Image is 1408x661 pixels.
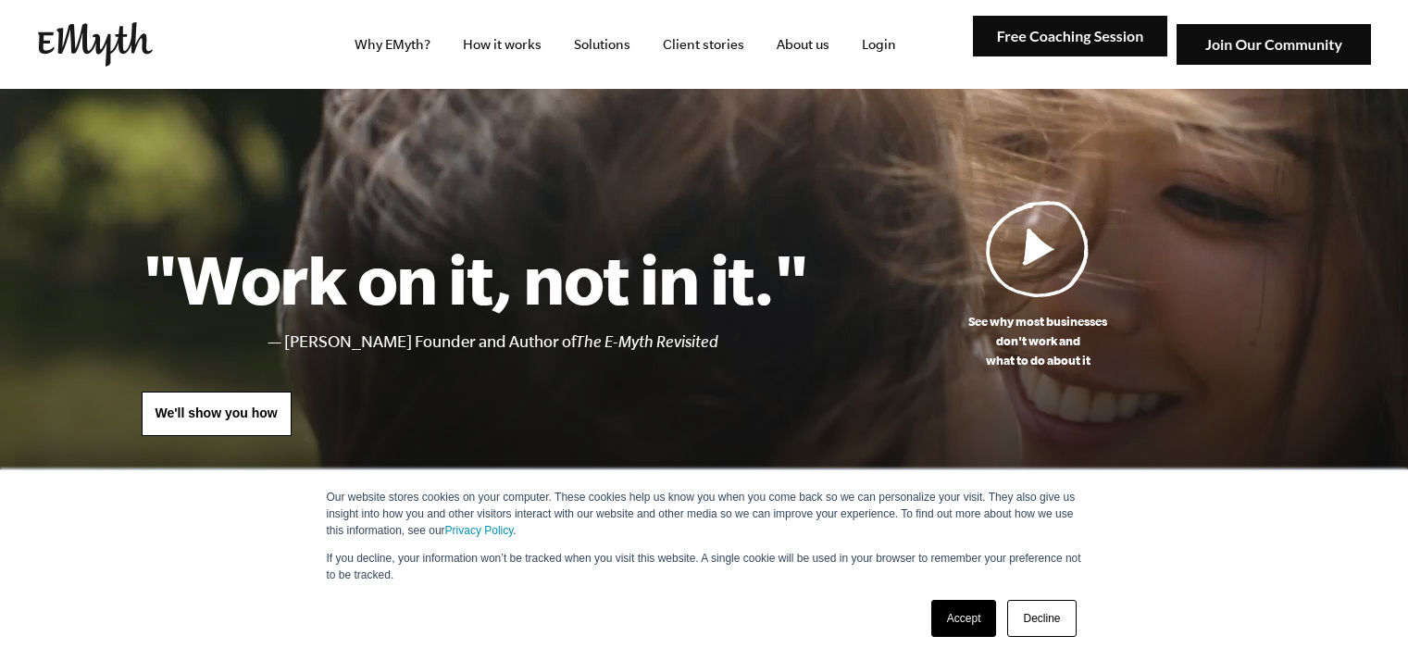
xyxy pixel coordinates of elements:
img: Join Our Community [1177,24,1371,66]
p: See why most businesses don't work and what to do about it [809,312,1267,370]
li: [PERSON_NAME] Founder and Author of [284,329,809,355]
a: Accept [931,600,997,637]
a: Privacy Policy [445,524,514,537]
a: See why most businessesdon't work andwhat to do about it [809,200,1267,370]
p: Our website stores cookies on your computer. These cookies help us know you when you come back so... [327,489,1082,539]
img: Free Coaching Session [973,16,1167,57]
img: Play Video [986,200,1090,297]
h1: "Work on it, not in it." [142,238,809,319]
p: If you decline, your information won’t be tracked when you visit this website. A single cookie wi... [327,550,1082,583]
a: Decline [1007,600,1076,637]
a: We'll show you how [142,392,292,436]
img: EMyth [38,22,153,67]
span: We'll show you how [156,405,278,420]
i: The E-Myth Revisited [576,332,718,351]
